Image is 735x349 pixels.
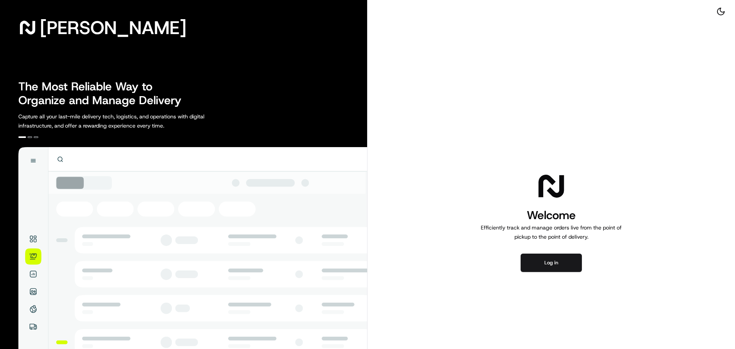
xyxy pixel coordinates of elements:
[478,223,625,241] p: Efficiently track and manage orders live from the point of pickup to the point of delivery.
[478,208,625,223] h1: Welcome
[18,80,190,107] h2: The Most Reliable Way to Organize and Manage Delivery
[40,20,186,35] span: [PERSON_NAME]
[18,112,239,130] p: Capture all your last-mile delivery tech, logistics, and operations with digital infrastructure, ...
[521,254,582,272] button: Log in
